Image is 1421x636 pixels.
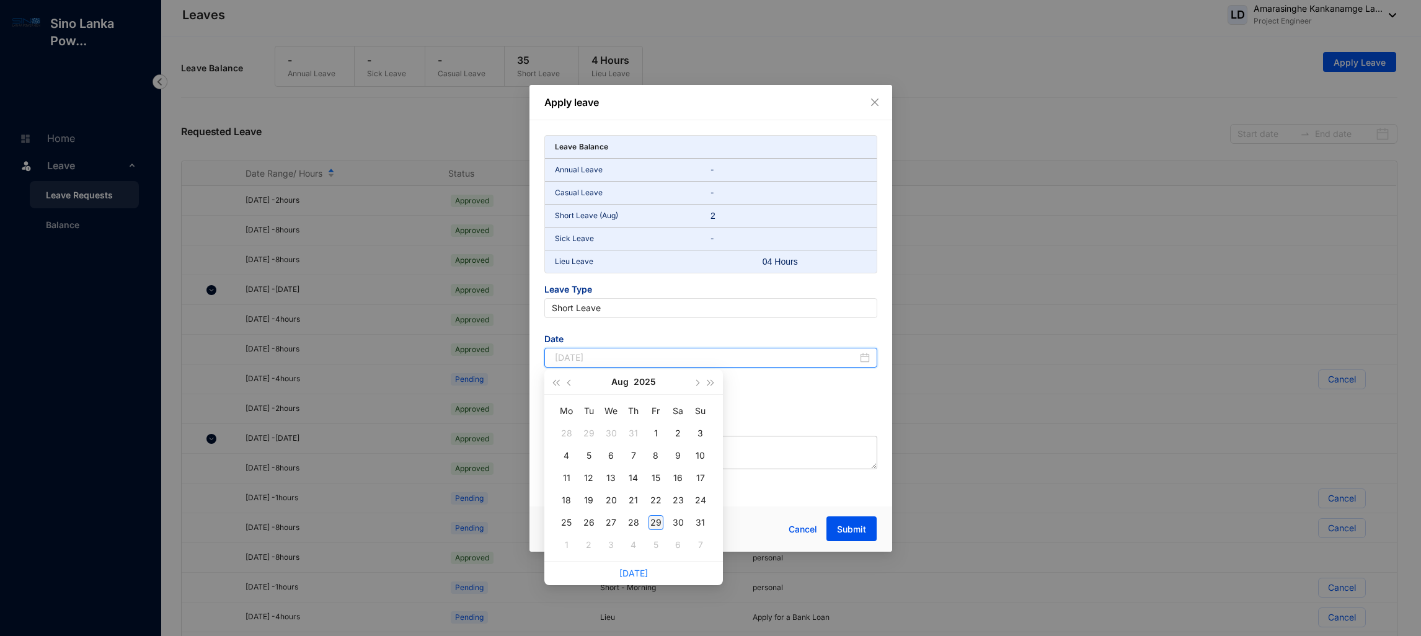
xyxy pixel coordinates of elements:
td: 2025-08-08 [645,444,667,467]
div: 31 [693,515,708,530]
td: 2025-09-06 [667,534,689,556]
div: 21 [626,493,641,508]
div: 6 [671,537,686,552]
button: Aug [611,369,629,394]
div: 5 [649,537,663,552]
p: - [710,187,867,199]
td: 2025-07-31 [622,422,645,444]
div: 16 [671,470,686,485]
td: 2025-08-19 [578,489,600,511]
span: close [870,97,880,107]
td: 2025-08-30 [667,511,689,534]
input: Start Date [555,351,857,364]
td: 2025-07-30 [600,422,622,444]
td: 2025-08-28 [622,511,645,534]
div: 30 [604,426,619,441]
td: 2025-08-03 [689,422,712,444]
td: 2025-07-28 [556,422,578,444]
div: 25 [559,515,574,530]
th: Fr [645,400,667,422]
div: 14 [626,470,641,485]
span: Short Leave [552,299,870,317]
div: 4 [559,448,574,463]
td: 2025-08-20 [600,489,622,511]
th: Su [689,400,712,422]
button: Close [868,95,882,109]
div: 28 [559,426,574,441]
span: Cancel [789,523,817,536]
td: 2025-08-13 [600,467,622,489]
td: 2025-09-05 [645,534,667,556]
div: 17 [693,470,708,485]
td: 2025-08-17 [689,467,712,489]
div: 13 [604,470,619,485]
div: 2 [582,537,596,552]
td: 2025-09-01 [556,534,578,556]
div: 9 [671,448,686,463]
div: 15 [649,470,663,485]
div: 3 [693,426,708,441]
div: 5 [582,448,596,463]
p: Annual Leave [555,164,711,176]
td: 2025-08-15 [645,467,667,489]
th: Sa [667,400,689,422]
div: 28 [626,515,641,530]
div: 11 [559,470,574,485]
td: 2025-09-04 [622,534,645,556]
p: Short Leave (Aug) [555,210,711,222]
div: 19 [582,493,596,508]
td: 2025-08-04 [556,444,578,467]
td: 2025-08-23 [667,489,689,511]
p: - [710,164,867,176]
a: [DATE] [619,568,648,578]
div: 04 Hours [763,255,815,268]
p: Sick Leave [555,232,711,245]
span: Submit [837,523,866,536]
td: 2025-09-03 [600,534,622,556]
td: 2025-08-25 [556,511,578,534]
td: 2025-07-29 [578,422,600,444]
span: Leave Type [544,283,877,298]
button: Cancel [779,517,826,542]
td: 2025-08-09 [667,444,689,467]
div: 31 [626,426,641,441]
td: 2025-08-12 [578,467,600,489]
div: 18 [559,493,574,508]
td: 2025-08-06 [600,444,622,467]
p: - [710,232,867,245]
div: 7 [626,448,641,463]
div: 30 [671,515,686,530]
div: 2 [710,210,763,222]
div: 12 [582,470,596,485]
div: 29 [582,426,596,441]
td: 2025-08-27 [600,511,622,534]
div: 27 [604,515,619,530]
th: Mo [556,400,578,422]
div: 24 [693,493,708,508]
td: 2025-08-29 [645,511,667,534]
p: Leave Balance [555,141,609,153]
div: 4 [626,537,641,552]
div: 10 [693,448,708,463]
button: Submit [826,516,877,541]
td: 2025-08-01 [645,422,667,444]
p: Casual Leave [555,187,711,199]
td: 2025-08-02 [667,422,689,444]
div: 2 [671,426,686,441]
th: We [600,400,622,422]
p: Apply leave [544,95,877,110]
div: 3 [604,537,619,552]
div: 22 [649,493,663,508]
td: 2025-08-24 [689,489,712,511]
div: 1 [649,426,663,441]
td: 2025-08-18 [556,489,578,511]
div: 20 [604,493,619,508]
td: 2025-08-22 [645,489,667,511]
div: 26 [582,515,596,530]
div: 8 [649,448,663,463]
div: 1 [559,537,574,552]
td: 2025-08-26 [578,511,600,534]
td: 2025-08-11 [556,467,578,489]
td: 2025-08-31 [689,511,712,534]
th: Th [622,400,645,422]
